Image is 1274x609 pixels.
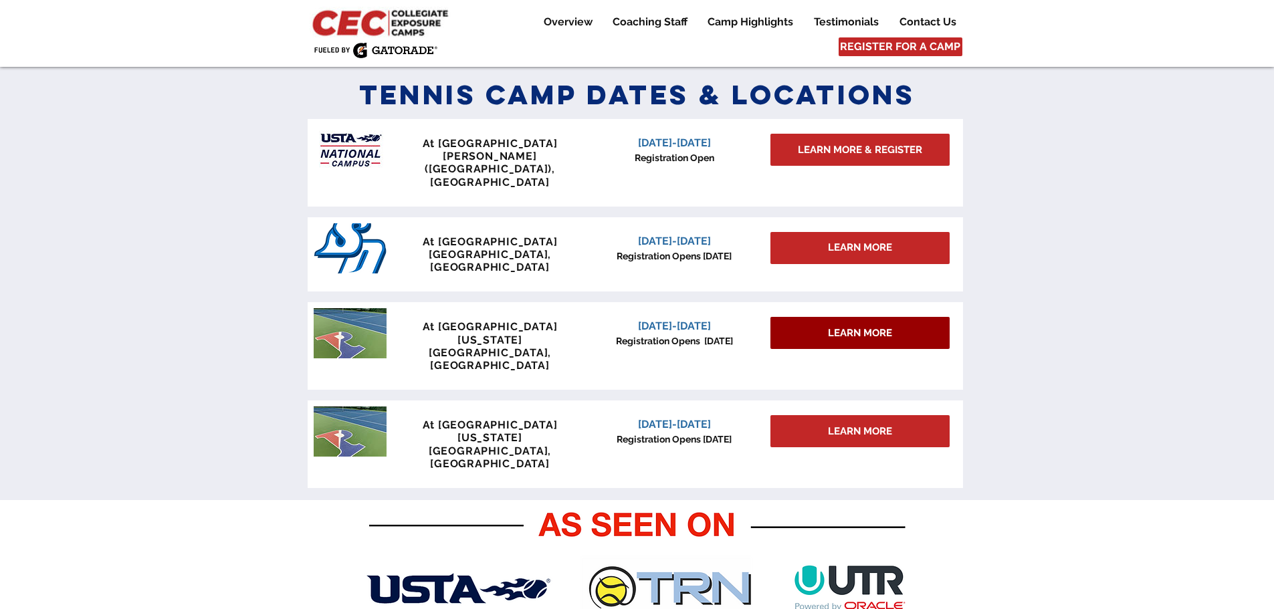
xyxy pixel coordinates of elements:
a: LEARN MORE [770,317,950,349]
span: LEARN MORE [828,241,892,255]
span: At [GEOGRAPHIC_DATA] [423,235,558,248]
div: LEARN MORE [770,232,950,264]
span: [GEOGRAPHIC_DATA], [GEOGRAPHIC_DATA] [429,346,551,372]
a: REGISTER FOR A CAMP [839,37,962,56]
img: Fueled by Gatorade.png [314,42,437,58]
span: At [GEOGRAPHIC_DATA][US_STATE] [423,418,558,444]
a: Overview [534,14,602,30]
p: Overview [537,14,599,30]
img: penn tennis courts with logo.jpeg [314,308,387,358]
span: At [GEOGRAPHIC_DATA] [423,137,558,150]
span: LEARN MORE [828,326,892,340]
span: [DATE]-[DATE] [638,136,711,149]
p: Testimonials [807,14,885,30]
span: [PERSON_NAME] ([GEOGRAPHIC_DATA]), [GEOGRAPHIC_DATA] [425,150,555,188]
a: Testimonials [804,14,889,30]
img: USTA Campus image_edited.jpg [314,125,387,175]
span: At [GEOGRAPHIC_DATA][US_STATE] [423,320,558,346]
nav: Site [524,14,966,30]
a: Camp Highlights [698,14,803,30]
span: Registration Opens [DATE] [617,251,732,261]
span: [GEOGRAPHIC_DATA], [GEOGRAPHIC_DATA] [429,445,551,470]
img: San_Diego_Toreros_logo.png [314,223,387,273]
a: Coaching Staff [603,14,697,30]
p: Contact Us [893,14,963,30]
span: LEARN MORE [828,424,892,439]
span: Tennis Camp Dates & Locations [359,78,916,112]
a: Contact Us [889,14,966,30]
img: penn tennis courts with logo.jpeg [314,406,387,457]
p: Camp Highlights [701,14,800,30]
a: LEARN MORE & REGISTER [770,134,950,166]
span: REGISTER FOR A CAMP [840,39,960,54]
span: Registration Opens [DATE] [616,336,733,346]
a: LEARN MORE [770,415,950,447]
span: Registration Opens [DATE] [617,434,732,445]
span: [DATE]-[DATE] [638,320,711,332]
span: [DATE]-[DATE] [638,418,711,431]
span: LEARN MORE & REGISTER [798,143,922,157]
span: [DATE]-[DATE] [638,235,711,247]
img: CEC Logo Primary_edited.jpg [310,7,454,37]
p: Coaching Staff [606,14,694,30]
span: Registration Open [635,152,714,163]
span: [GEOGRAPHIC_DATA], [GEOGRAPHIC_DATA] [429,248,551,273]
